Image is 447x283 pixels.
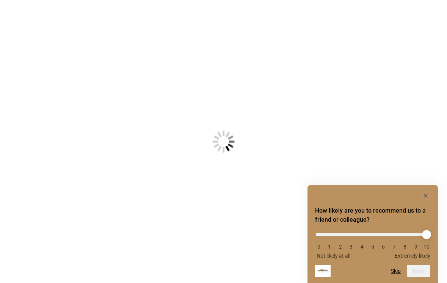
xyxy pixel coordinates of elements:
li: 1 [326,244,333,250]
li: 2 [337,244,344,250]
button: Hide survey [421,191,430,200]
div: How likely are you to recommend us to a friend or colleague? Select an option from 0 to 10, with ... [315,227,430,259]
li: 3 [347,244,355,250]
button: Next question [407,265,430,277]
li: 6 [380,244,387,250]
img: Loading [175,93,272,190]
li: 7 [391,244,398,250]
h2: How likely are you to recommend us to a friend or colleague? Select an option from 0 to 10, with ... [315,206,430,224]
span: Not likely at all [317,253,350,259]
div: How likely are you to recommend us to a friend or colleague? Select an option from 0 to 10, with ... [315,191,430,277]
li: 8 [401,244,409,250]
li: 4 [358,244,366,250]
li: 9 [412,244,420,250]
li: 10 [423,244,430,250]
button: Skip [391,268,401,274]
span: Extremely likely [395,253,430,259]
li: 5 [369,244,376,250]
li: 0 [315,244,323,250]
